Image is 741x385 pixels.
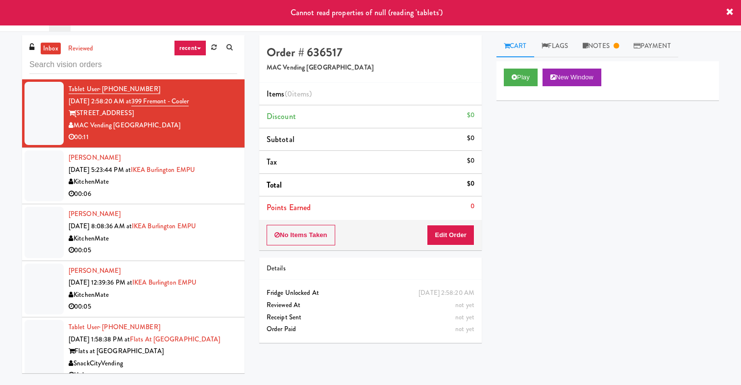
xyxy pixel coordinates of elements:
input: Search vision orders [29,56,237,74]
div: KitchenMate [69,289,237,301]
a: [PERSON_NAME] [69,266,121,275]
button: Edit Order [427,225,474,245]
button: No Items Taken [267,225,335,245]
div: Unknown [69,369,237,382]
h4: Order # 636517 [267,46,474,59]
div: SnackCityVending [69,358,237,370]
a: Tablet User· [PHONE_NUMBER] [69,322,160,332]
div: $0 [467,178,474,190]
div: Flats at [GEOGRAPHIC_DATA] [69,345,237,358]
div: KitchenMate [69,233,237,245]
a: Cart [496,35,534,57]
div: 00:06 [69,188,237,200]
span: Points Earned [267,202,311,213]
div: Receipt Sent [267,312,474,324]
span: [DATE] 1:58:38 PM at [69,335,130,344]
h5: MAC Vending [GEOGRAPHIC_DATA] [267,64,474,72]
a: Flags [534,35,576,57]
span: Subtotal [267,134,295,145]
a: IKEA Burlington EMPU [131,165,195,174]
a: recent [174,40,206,56]
a: Flats at [GEOGRAPHIC_DATA] [130,335,221,344]
span: [DATE] 8:08:36 AM at [69,221,132,231]
div: 00:05 [69,301,237,313]
div: [DATE] 2:58:20 AM [419,287,474,299]
span: Discount [267,111,296,122]
span: (0 ) [285,88,312,99]
span: [DATE] 2:58:20 AM at [69,96,131,106]
div: 00:05 [69,244,237,257]
li: [PERSON_NAME][DATE] 5:23:44 PM atIKEA Burlington EMPUKitchenMate00:06 [22,148,245,204]
div: [STREET_ADDRESS] [69,107,237,120]
li: Tablet User· [PHONE_NUMBER][DATE] 2:58:20 AM at399 Fremont - Cooler[STREET_ADDRESS]MAC Vending [G... [22,79,245,148]
span: not yet [455,324,474,334]
a: Payment [626,35,678,57]
div: 00:11 [69,131,237,144]
span: [DATE] 5:23:44 PM at [69,165,131,174]
a: [PERSON_NAME] [69,209,121,218]
div: KitchenMate [69,176,237,188]
div: $0 [467,155,474,167]
a: Notes [575,35,626,57]
button: Play [504,69,538,86]
span: Cannot read properties of null (reading 'tablets') [291,7,443,18]
span: · [PHONE_NUMBER] [99,322,160,332]
div: $0 [467,132,474,144]
span: · [PHONE_NUMBER] [99,84,160,94]
div: $0 [467,109,474,121]
span: Tax [267,156,277,168]
button: New Window [543,69,601,86]
li: [PERSON_NAME][DATE] 8:08:36 AM atIKEA Burlington EMPUKitchenMate00:05 [22,204,245,261]
span: [DATE] 12:39:36 PM at [69,278,132,287]
a: 399 Fremont - Cooler [131,96,189,106]
li: [PERSON_NAME][DATE] 12:39:36 PM atIKEA Burlington EMPUKitchenMate00:05 [22,261,245,317]
a: IKEA Burlington EMPU [132,278,197,287]
div: MAC Vending [GEOGRAPHIC_DATA] [69,120,237,132]
span: Items [267,88,312,99]
a: Tablet User· [PHONE_NUMBER] [69,84,160,94]
div: Details [267,263,474,275]
span: not yet [455,300,474,310]
a: [PERSON_NAME] [69,153,121,162]
a: IKEA Burlington EMPU [132,221,196,231]
div: 0 [470,200,474,213]
ng-pluralize: items [292,88,310,99]
div: Reviewed At [267,299,474,312]
a: reviewed [66,43,96,55]
a: inbox [41,43,61,55]
span: Total [267,179,282,191]
div: Fridge Unlocked At [267,287,474,299]
span: not yet [455,313,474,322]
div: Order Paid [267,323,474,336]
